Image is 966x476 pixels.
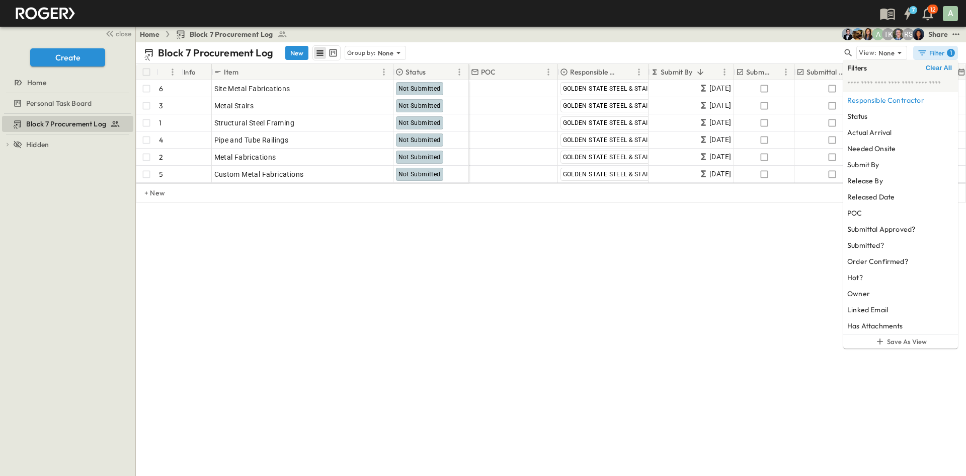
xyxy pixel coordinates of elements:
p: 6 [159,84,163,94]
span: GOLDEN STATE STEEL & STAIR INC [563,171,664,178]
h6: Has Attachments [847,321,903,331]
span: GOLDEN STATE STEEL & STAIR INC [563,102,664,109]
button: Sort [240,66,252,78]
span: Custom Metal Fabrications [214,169,304,179]
span: Metal Fabrications [214,152,276,162]
div: # [156,64,182,80]
p: 1 [159,118,162,128]
button: close [101,26,133,40]
h6: Released Date [847,192,895,202]
p: 5 [159,169,163,179]
button: Menu [542,66,554,78]
img: Jared Salin (jsalin@cahill-sf.com) [892,28,904,40]
button: Menu [453,66,465,78]
button: A [942,5,959,22]
a: Personal Task Board [2,96,131,110]
button: New [285,46,308,60]
p: POC [481,67,496,77]
div: Anna Gomez (agomez@guzmangc.com) [872,28,884,40]
p: 12 [930,6,935,14]
span: Block 7 Procurement Log [190,29,273,39]
img: Kim Bowen (kbowen@cahill-sf.com) [862,28,874,40]
button: Menu [167,66,179,78]
div: Block 7 Procurement Logtest [2,116,133,132]
h6: Filters [847,63,867,73]
span: Not Submitted [398,137,441,144]
div: table view [312,45,341,60]
button: Sort [160,66,172,78]
p: None [878,48,895,58]
span: Personal Task Board [26,98,92,108]
span: Site Metal Fabrications [214,84,290,94]
p: Item [224,67,238,77]
h6: Status [847,111,867,121]
p: 4 [159,135,163,145]
h6: Submit By [847,160,879,170]
div: Raymond Shahabi (rshahabi@guzmangc.com) [902,28,914,40]
span: Not Submitted [398,171,441,178]
span: GOLDEN STATE STEEL & STAIR INC [563,85,664,92]
div: Info [184,58,196,86]
span: close [116,29,131,39]
p: 3 [159,101,163,111]
button: 7 [898,5,918,23]
span: GOLDEN STATE STEEL & STAIR INC [563,137,664,144]
div: Filter [917,48,955,58]
p: + New [144,188,150,198]
button: Create [30,48,105,66]
div: Personal Task Boardtest [2,95,133,111]
span: Structural Steel Framing [214,118,295,128]
p: Status [406,67,426,77]
button: kanban view [327,47,339,59]
h6: Submittal Approved? [847,224,915,234]
p: Responsible Contractor [570,67,620,77]
h6: Owner [847,289,870,299]
span: Not Submitted [398,154,441,161]
p: Group by: [347,48,376,58]
button: Clear All [924,62,954,74]
h6: Hot? [847,273,863,283]
img: Olivia Khan (okhan@cahill-sf.com) [912,28,924,40]
span: GOLDEN STATE STEEL & STAIR INC [563,154,664,161]
div: Info [182,64,212,80]
h6: Release By [847,176,883,186]
span: Metal Stairs [214,101,254,111]
h6: Order Confirmed? [847,256,908,266]
div: Share [928,29,948,39]
span: GOLDEN STATE STEEL & STAIR INC [563,119,664,126]
p: 2 [159,152,163,162]
img: Rachel Villicana (rvillicana@cahill-sf.com) [852,28,864,40]
p: View: [859,47,876,58]
h6: Submitted? [847,240,884,250]
button: Filter1 [913,46,958,60]
nav: breadcrumbs [140,29,293,39]
span: Home [27,78,46,88]
h6: 1 [950,49,952,57]
h6: 7 [912,6,915,14]
button: Menu [378,66,390,78]
div: A [943,6,958,21]
h6: Responsible Contractor [847,95,924,105]
a: Block 7 Procurement Log [176,29,287,39]
h6: Linked Email [847,305,888,315]
h6: Needed Onsite [847,144,896,154]
button: Sort [498,66,509,78]
a: Home [2,76,131,90]
h6: Actual Arrival [847,127,892,138]
span: Block 7 Procurement Log [26,119,106,129]
div: Teddy Khuong (tkhuong@guzmangc.com) [882,28,894,40]
a: Block 7 Procurement Log [2,117,131,131]
span: Clear All [926,64,952,72]
h6: POC [847,208,862,218]
button: Menu [633,66,645,78]
span: Pipe and Tube Railings [214,135,289,145]
p: Block 7 Procurement Log [158,46,273,60]
img: Mike Daly (mdaly@cahill-sf.com) [842,28,854,40]
button: Save As View [843,334,958,349]
button: row view [314,47,326,59]
button: Sort [622,66,633,78]
button: test [950,28,962,40]
span: Hidden [26,140,49,150]
span: Not Submitted [398,102,441,109]
span: Not Submitted [398,85,441,92]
